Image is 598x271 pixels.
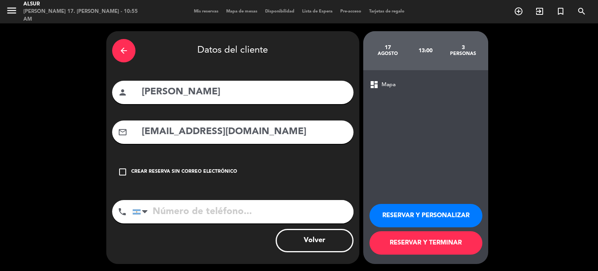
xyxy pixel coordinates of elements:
i: search [577,7,586,16]
span: Pre-acceso [336,9,365,14]
span: Lista de Espera [298,9,336,14]
div: personas [444,51,482,57]
div: Alsur [23,0,144,8]
div: 13:00 [406,37,444,64]
span: Tarjetas de regalo [365,9,408,14]
div: Datos del cliente [112,37,354,64]
div: agosto [369,51,407,57]
div: 17 [369,44,407,51]
button: RESERVAR Y TERMINAR [369,231,482,255]
span: Mis reservas [190,9,222,14]
button: menu [6,5,18,19]
i: menu [6,5,18,16]
input: Email del cliente [141,124,348,140]
i: exit_to_app [535,7,544,16]
i: turned_in_not [556,7,565,16]
i: add_circle_outline [514,7,523,16]
span: dashboard [369,80,379,89]
i: arrow_back [119,46,128,55]
input: Número de teléfono... [132,200,354,223]
i: person [118,88,127,97]
button: Volver [276,229,354,252]
div: Crear reserva sin correo electrónico [131,168,237,176]
i: check_box_outline_blank [118,167,127,177]
span: Mapa [382,80,396,89]
div: Argentina: +54 [133,200,151,223]
button: RESERVAR Y PERSONALIZAR [369,204,482,227]
span: Disponibilidad [261,9,298,14]
i: phone [118,207,127,216]
i: mail_outline [118,128,127,137]
div: [PERSON_NAME] 17. [PERSON_NAME] - 10:55 AM [23,8,144,23]
input: Nombre del cliente [141,84,348,100]
span: Mapa de mesas [222,9,261,14]
div: 3 [444,44,482,51]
